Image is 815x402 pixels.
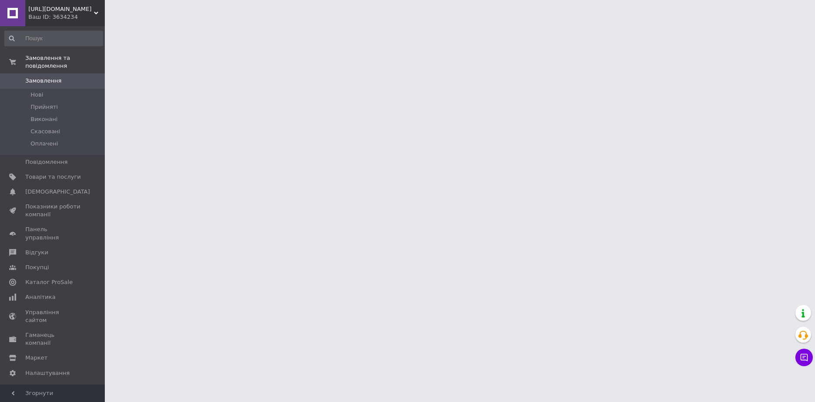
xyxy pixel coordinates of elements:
[31,140,58,148] span: Оплачені
[25,77,62,85] span: Замовлення
[25,188,90,196] span: [DEMOGRAPHIC_DATA]
[31,91,43,99] span: Нові
[25,331,81,347] span: Гаманець компанії
[25,54,105,70] span: Замовлення та повідомлення
[31,103,58,111] span: Прийняті
[25,263,49,271] span: Покупці
[25,369,70,377] span: Налаштування
[795,349,813,366] button: Чат з покупцем
[31,115,58,123] span: Виконані
[25,308,81,324] span: Управління сайтом
[25,158,68,166] span: Повідомлення
[25,173,81,181] span: Товари та послуги
[25,293,55,301] span: Аналітика
[25,354,48,362] span: Маркет
[25,203,81,218] span: Показники роботи компанії
[25,278,73,286] span: Каталог ProSale
[25,225,81,241] span: Панель управління
[31,128,60,135] span: Скасовані
[25,249,48,256] span: Відгуки
[28,13,105,21] div: Ваш ID: 3634234
[28,5,94,13] span: clean_ok.ua
[4,31,103,46] input: Пошук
